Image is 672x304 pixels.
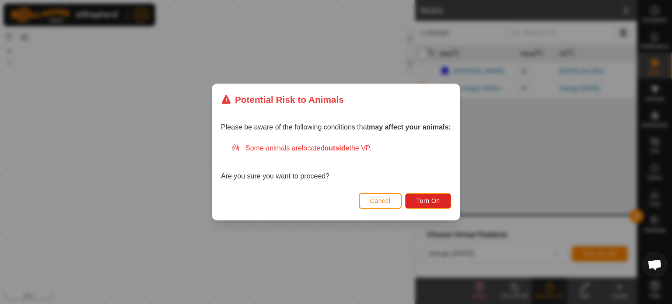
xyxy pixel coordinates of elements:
[221,123,451,131] span: Please be aware of the following conditions that
[221,93,344,106] div: Potential Risk to Animals
[231,143,451,154] div: Some animals are
[406,193,451,209] button: Turn On
[221,143,451,182] div: Are you sure you want to proceed?
[416,197,440,204] span: Turn On
[302,144,371,152] span: located the VP.
[325,144,350,152] strong: outside
[359,193,402,209] button: Cancel
[370,197,391,204] span: Cancel
[369,123,451,131] strong: may affect your animals:
[642,252,668,278] div: Open chat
